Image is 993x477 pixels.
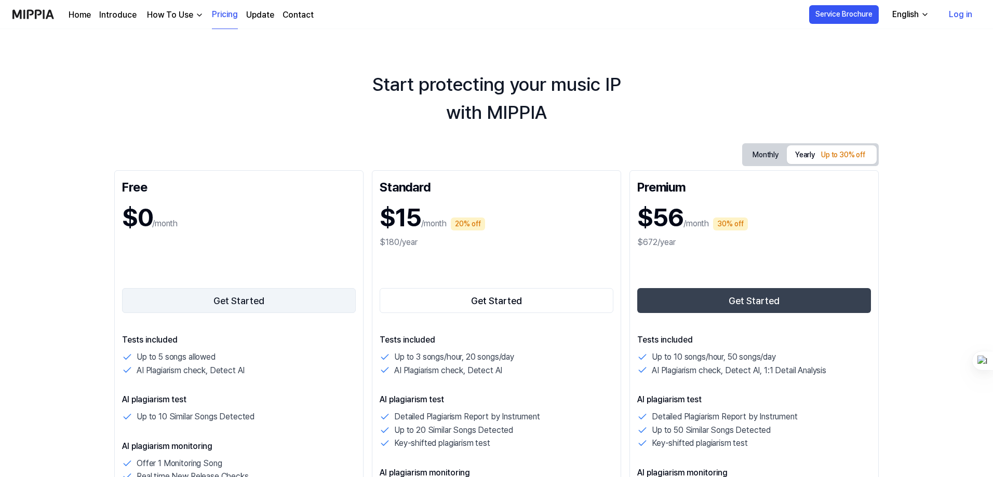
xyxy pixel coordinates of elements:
[99,9,137,21] a: Introduce
[637,334,871,346] p: Tests included
[380,334,613,346] p: Tests included
[637,288,871,313] button: Get Started
[380,199,421,236] h1: $15
[652,364,826,377] p: AI Plagiarism check, Detect AI, 1:1 Detail Analysis
[137,457,222,470] p: Offer 1 Monitoring Song
[744,145,787,165] button: Monthly
[246,9,274,21] a: Update
[283,9,314,21] a: Contact
[122,286,356,315] a: Get Started
[212,1,238,29] a: Pricing
[380,288,613,313] button: Get Started
[884,4,935,25] button: English
[137,364,245,377] p: AI Plagiarism check, Detect AI
[137,350,216,364] p: Up to 5 songs allowed
[683,217,709,230] p: /month
[809,5,879,24] button: Service Brochure
[122,178,356,195] div: Free
[652,424,771,437] p: Up to 50 Similar Songs Detected
[145,9,195,21] div: How To Use
[380,178,613,195] div: Standard
[451,217,485,230] div: 20% off
[713,217,748,230] div: 30% off
[380,393,613,406] p: AI plagiarism test
[394,410,540,424] p: Detailed Plagiarism Report by Instrument
[890,8,921,21] div: English
[394,364,502,377] p: AI Plagiarism check, Detect AI
[380,236,613,249] div: $180/year
[380,286,613,315] a: Get Started
[394,424,513,437] p: Up to 20 Similar Songs Detected
[421,217,447,230] p: /month
[394,350,514,364] p: Up to 3 songs/hour, 20 songs/day
[637,236,871,249] div: $672/year
[818,147,868,163] div: Up to 30% off
[69,9,91,21] a: Home
[122,440,356,453] p: AI plagiarism monitoring
[637,199,683,236] h1: $56
[122,288,356,313] button: Get Started
[637,393,871,406] p: AI plagiarism test
[145,9,204,21] button: How To Use
[394,437,490,450] p: Key-shifted plagiarism test
[787,145,877,164] button: Yearly
[652,350,776,364] p: Up to 10 songs/hour, 50 songs/day
[122,199,152,236] h1: $0
[652,410,798,424] p: Detailed Plagiarism Report by Instrument
[637,178,871,195] div: Premium
[122,393,356,406] p: AI plagiarism test
[652,437,748,450] p: Key-shifted plagiarism test
[195,11,204,19] img: down
[152,217,178,230] p: /month
[122,334,356,346] p: Tests included
[137,410,254,424] p: Up to 10 Similar Songs Detected
[637,286,871,315] a: Get Started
